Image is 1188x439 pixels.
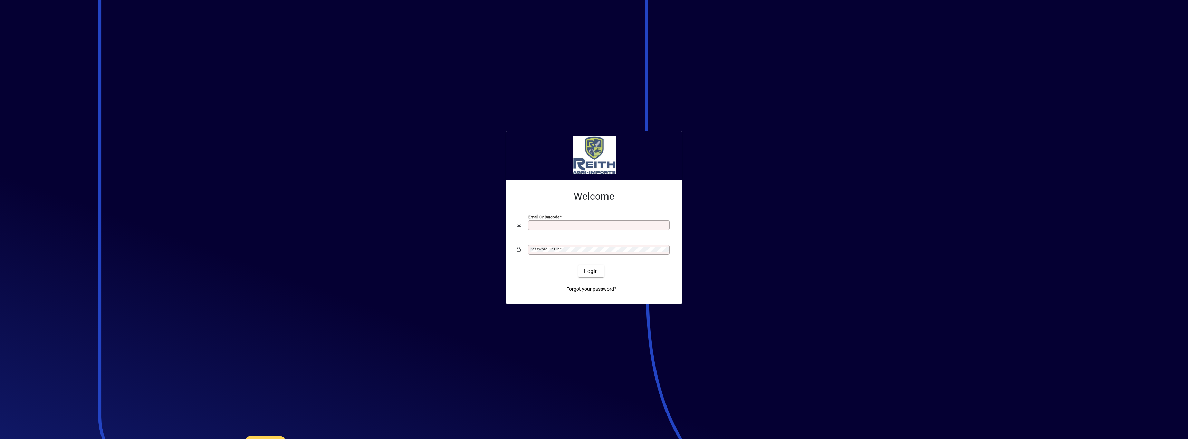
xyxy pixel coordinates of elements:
mat-label: Password or Pin [530,247,559,251]
button: Login [578,265,604,277]
span: Login [584,268,598,275]
span: Forgot your password? [566,286,616,293]
h2: Welcome [517,191,671,202]
a: Forgot your password? [564,283,619,295]
mat-label: Email or Barcode [528,214,559,219]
